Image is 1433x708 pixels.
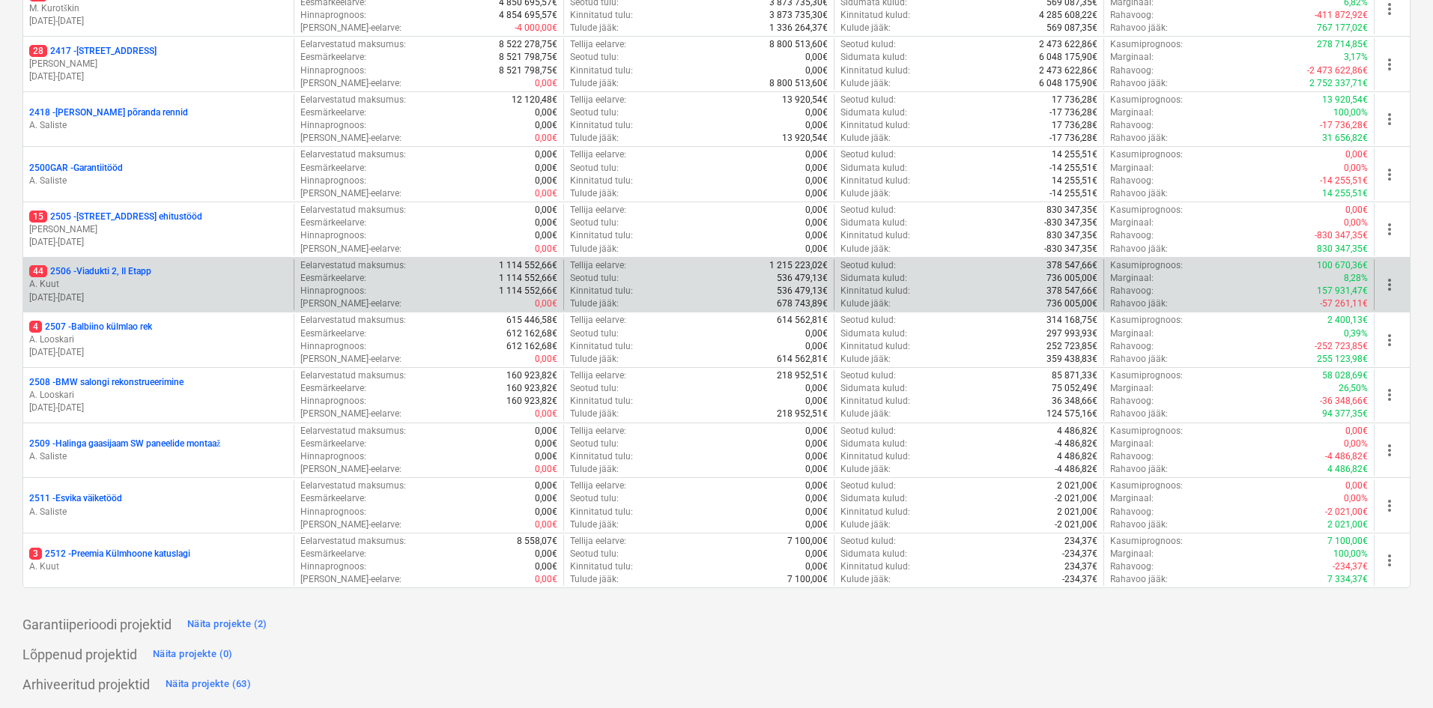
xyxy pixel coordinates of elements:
p: 830 347,35€ [1317,243,1368,255]
p: Kinnitatud kulud : [840,175,910,187]
p: 8 521 798,75€ [499,51,557,64]
p: 2506 - Viadukti 2, II Etapp [29,265,151,278]
p: Seotud kulud : [840,204,896,217]
p: 0,00€ [805,64,828,77]
p: 536 479,13€ [777,285,828,297]
p: 218 952,51€ [777,408,828,420]
p: Eelarvestatud maksumus : [300,94,406,106]
div: 2508 -BMW salongi rekonstrueerimineA. Looskari[DATE]-[DATE] [29,376,288,414]
span: more_vert [1381,110,1399,128]
p: Sidumata kulud : [840,106,907,119]
p: Kulude jääk : [840,22,891,34]
p: 0,00€ [805,162,828,175]
p: Kinnitatud kulud : [840,340,910,353]
p: Seotud tulu : [570,162,619,175]
p: Hinnaprognoos : [300,175,366,187]
p: [PERSON_NAME]-eelarve : [300,353,402,366]
p: Eelarvestatud maksumus : [300,314,406,327]
p: Eesmärkeelarve : [300,272,366,285]
p: 278 714,85€ [1317,38,1368,51]
p: 378 547,66€ [1046,285,1097,297]
p: 2500GAR - Garantiitööd [29,162,123,175]
p: 160 923,82€ [506,369,557,382]
p: -17 736,28€ [1049,132,1097,145]
p: Eelarvestatud maksumus : [300,204,406,217]
p: Eesmärkeelarve : [300,382,366,395]
p: [PERSON_NAME]-eelarve : [300,187,402,200]
p: 14 255,51€ [1052,175,1097,187]
p: 0,00€ [535,204,557,217]
p: 0,00€ [535,217,557,229]
div: 2511 -Esvika väiketöödA. Saliste [29,492,288,518]
p: Hinnaprognoos : [300,64,366,77]
p: Sidumata kulud : [840,327,907,340]
p: 8 521 798,75€ [499,64,557,77]
p: 736 005,00€ [1046,297,1097,310]
p: Sidumata kulud : [840,382,907,395]
p: Eelarvestatud maksumus : [300,259,406,272]
p: 255 123,98€ [1317,353,1368,366]
p: Rahavoog : [1110,340,1154,353]
p: 6 048 175,90€ [1039,51,1097,64]
p: [DATE] - [DATE] [29,402,288,414]
p: Rahavoo jääk : [1110,132,1168,145]
p: 17 736,28€ [1052,94,1097,106]
p: Seotud kulud : [840,94,896,106]
p: 124 575,16€ [1046,408,1097,420]
p: -17 736,28€ [1320,119,1368,132]
p: Seotud kulud : [840,38,896,51]
p: 0,00€ [805,217,828,229]
p: 0,00€ [805,243,828,255]
p: 830 347,35€ [1046,204,1097,217]
p: 3 873 735,30€ [769,9,828,22]
p: Eelarvestatud maksumus : [300,38,406,51]
span: more_vert [1381,166,1399,184]
p: 536 479,13€ [777,272,828,285]
p: 0,00€ [805,51,828,64]
p: Tellija eelarve : [570,369,626,382]
p: A. Kuut [29,560,288,573]
div: 282417 -[STREET_ADDRESS][PERSON_NAME][DATE]-[DATE] [29,45,288,83]
p: 0,00€ [1345,148,1368,161]
div: 42507 -Balbiino külmlao rekA. Looskari[DATE]-[DATE] [29,321,288,359]
p: Kinnitatud tulu : [570,119,633,132]
div: 2500GAR -GarantiitöödA. Saliste [29,162,288,187]
p: 252 723,85€ [1046,340,1097,353]
p: 2509 - Halinga gaasijaam SW paneelide montaaž [29,438,220,450]
p: 4 854 695,57€ [499,9,557,22]
p: Kulude jääk : [840,243,891,255]
p: Sidumata kulud : [840,162,907,175]
p: Kulude jääk : [840,353,891,366]
div: 32512 -Preemia Külmhoone katuslagiA. Kuut [29,548,288,573]
p: Kinnitatud kulud : [840,285,910,297]
p: 100 670,36€ [1317,259,1368,272]
p: Kinnitatud kulud : [840,229,910,242]
p: Tulude jääk : [570,132,619,145]
p: Rahavoo jääk : [1110,408,1168,420]
p: Tulude jääk : [570,408,619,420]
p: Kasumiprognoos : [1110,204,1183,217]
p: 614 562,81€ [777,353,828,366]
p: -14 255,51€ [1049,162,1097,175]
p: 0,00€ [535,148,557,161]
p: 0,00€ [535,408,557,420]
button: Näita projekte (2) [184,612,271,636]
p: 0,00€ [535,132,557,145]
p: Hinnaprognoos : [300,119,366,132]
p: Seotud tulu : [570,217,619,229]
p: 0,00€ [535,187,557,200]
p: [DATE] - [DATE] [29,291,288,304]
p: Kasumiprognoos : [1110,314,1183,327]
p: Sidumata kulud : [840,272,907,285]
p: Marginaal : [1110,272,1154,285]
p: Tellija eelarve : [570,38,626,51]
p: [PERSON_NAME] [29,58,288,70]
p: Hinnaprognoos : [300,9,366,22]
p: Eesmärkeelarve : [300,51,366,64]
p: 218 952,51€ [777,369,828,382]
p: Kasumiprognoos : [1110,148,1183,161]
p: Tulude jääk : [570,297,619,310]
p: Rahavoog : [1110,285,1154,297]
p: Kinnitatud tulu : [570,229,633,242]
p: 160 923,82€ [506,395,557,408]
